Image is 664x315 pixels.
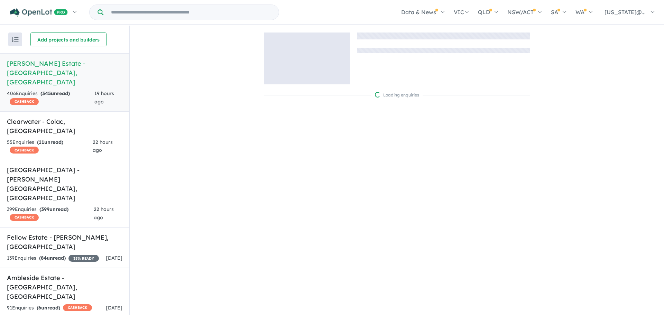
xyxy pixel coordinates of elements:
[12,37,19,42] img: sort.svg
[375,92,419,99] div: Loading enquiries
[38,305,41,311] span: 6
[106,305,122,311] span: [DATE]
[41,255,47,261] span: 84
[10,147,39,154] span: CASHBACK
[7,59,122,87] h5: [PERSON_NAME] Estate - [GEOGRAPHIC_DATA] , [GEOGRAPHIC_DATA]
[63,304,92,311] span: CASHBACK
[94,206,114,221] span: 22 hours ago
[39,206,68,212] strong: ( unread)
[37,139,63,145] strong: ( unread)
[105,5,277,20] input: Try estate name, suburb, builder or developer
[7,138,93,155] div: 55 Enquir ies
[7,165,122,203] h5: [GEOGRAPHIC_DATA] - [PERSON_NAME][GEOGRAPHIC_DATA] , [GEOGRAPHIC_DATA]
[7,254,99,262] div: 139 Enquir ies
[10,214,39,221] span: CASHBACK
[41,206,49,212] span: 399
[42,90,51,96] span: 345
[30,33,107,46] button: Add projects and builders
[40,90,70,96] strong: ( unread)
[7,273,122,301] h5: Ambleside Estate - [GEOGRAPHIC_DATA] , [GEOGRAPHIC_DATA]
[7,205,94,222] div: 399 Enquir ies
[10,98,39,105] span: CASHBACK
[39,255,66,261] strong: ( unread)
[7,90,94,106] div: 406 Enquir ies
[39,139,44,145] span: 11
[7,304,92,312] div: 91 Enquir ies
[7,233,122,251] h5: Fellow Estate - [PERSON_NAME] , [GEOGRAPHIC_DATA]
[94,90,114,105] span: 19 hours ago
[106,255,122,261] span: [DATE]
[93,139,113,154] span: 22 hours ago
[10,8,68,17] img: Openlot PRO Logo White
[605,9,646,16] span: [US_STATE]@...
[7,117,122,136] h5: Clearwater - Colac , [GEOGRAPHIC_DATA]
[68,255,99,262] span: 35 % READY
[37,305,60,311] strong: ( unread)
